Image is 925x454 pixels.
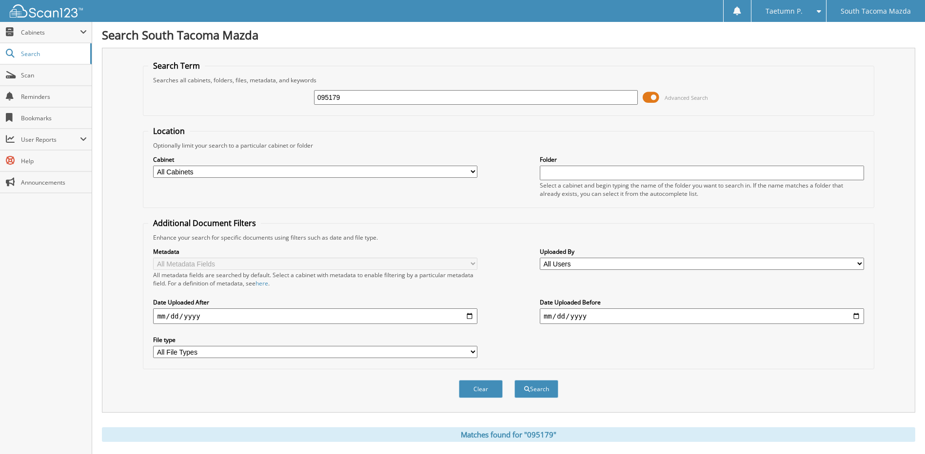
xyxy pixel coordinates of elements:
[540,308,864,324] input: end
[21,50,85,58] span: Search
[21,71,87,79] span: Scan
[148,76,868,84] div: Searches all cabinets, folders, files, metadata, and keywords
[21,157,87,165] span: Help
[148,60,205,71] legend: Search Term
[148,233,868,242] div: Enhance your search for specific documents using filters such as date and file type.
[540,247,864,256] label: Uploaded By
[540,155,864,164] label: Folder
[665,94,708,101] span: Advanced Search
[102,427,915,442] div: Matches found for "095179"
[153,336,477,344] label: File type
[153,298,477,306] label: Date Uploaded After
[153,308,477,324] input: start
[153,155,477,164] label: Cabinet
[102,27,915,43] h1: Search South Tacoma Mazda
[10,4,83,18] img: scan123-logo-white.svg
[153,271,477,287] div: All metadata fields are searched by default. Select a cabinet with metadata to enable filtering b...
[540,181,864,198] div: Select a cabinet and begin typing the name of the folder you want to search in. If the name match...
[540,298,864,306] label: Date Uploaded Before
[21,93,87,101] span: Reminders
[148,218,261,228] legend: Additional Document Filters
[514,380,558,398] button: Search
[21,28,80,37] span: Cabinets
[21,114,87,122] span: Bookmarks
[21,178,87,187] span: Announcements
[459,380,503,398] button: Clear
[148,141,868,150] div: Optionally limit your search to a particular cabinet or folder
[21,135,80,144] span: User Reports
[153,247,477,256] label: Metadata
[766,8,803,14] span: Taetumn P.
[148,126,190,136] legend: Location
[256,279,268,287] a: here
[841,8,911,14] span: South Tacoma Mazda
